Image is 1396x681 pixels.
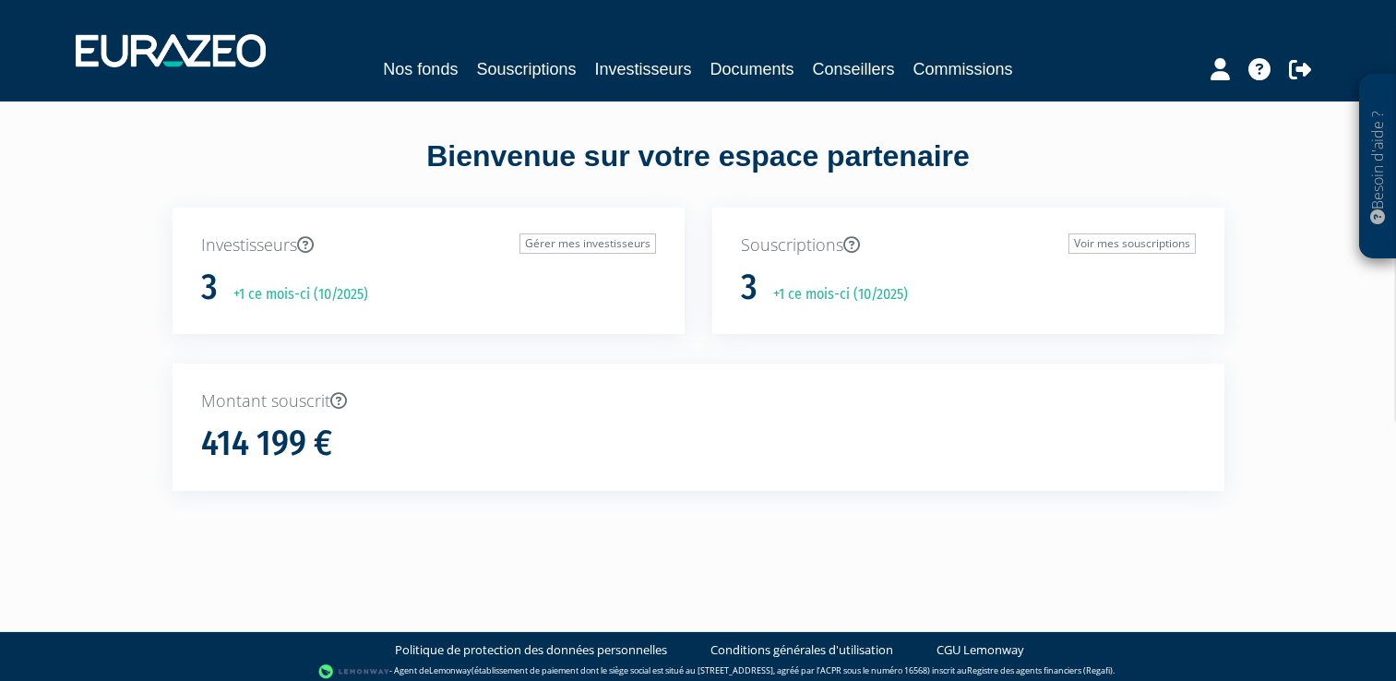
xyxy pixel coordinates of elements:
h1: 414 199 € [201,424,332,463]
h1: 3 [741,269,758,307]
p: Montant souscrit [201,389,1196,413]
a: Nos fonds [383,56,458,82]
p: Besoin d'aide ? [1367,84,1389,250]
a: Souscriptions [476,56,576,82]
a: Gérer mes investisseurs [519,233,656,254]
a: Conditions générales d'utilisation [710,641,893,659]
p: +1 ce mois-ci (10/2025) [221,284,368,305]
img: logo-lemonway.png [318,663,389,681]
a: Conseillers [813,56,895,82]
a: Politique de protection des données personnelles [395,641,667,659]
div: Bienvenue sur votre espace partenaire [159,136,1238,208]
p: Souscriptions [741,233,1196,257]
a: Investisseurs [594,56,691,82]
a: Commissions [913,56,1013,82]
div: - Agent de (établissement de paiement dont le siège social est situé au [STREET_ADDRESS], agréé p... [18,663,1378,681]
p: Investisseurs [201,233,656,257]
img: 1732889491-logotype_eurazeo_blanc_rvb.png [76,34,266,67]
a: Registre des agents financiers (Regafi) [967,664,1113,676]
a: Documents [710,56,794,82]
a: Voir mes souscriptions [1068,233,1196,254]
a: CGU Lemonway [937,641,1024,659]
h1: 3 [201,269,218,307]
a: Lemonway [429,664,471,676]
p: +1 ce mois-ci (10/2025) [760,284,908,305]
